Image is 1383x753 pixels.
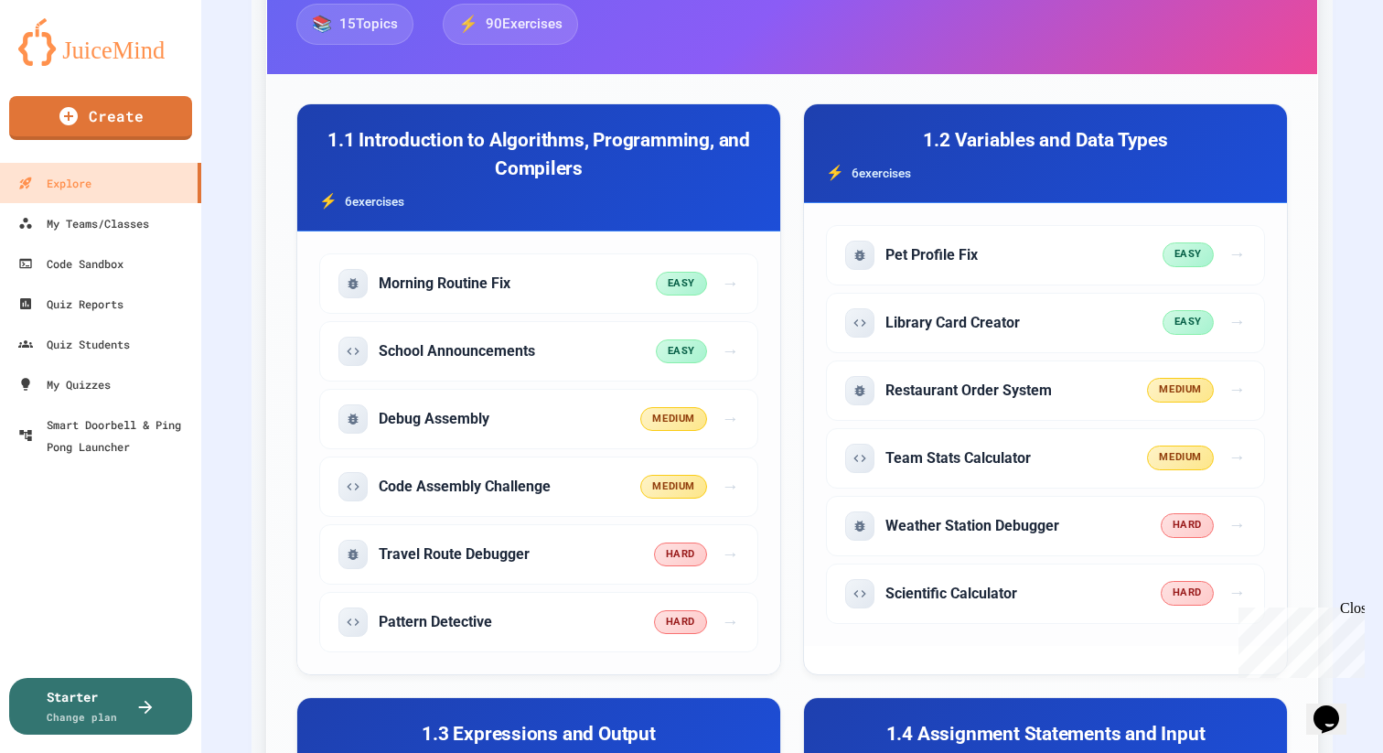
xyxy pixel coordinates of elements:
h3: 1.4 Assignment Statements and Input [826,720,1265,748]
h5: Pet Profile Fix [885,245,978,265]
h5: School Announcements [379,341,535,361]
h3: 1.2 Variables and Data Types [826,126,1265,155]
div: Smart Doorbell & Ping Pong Launcher [18,414,194,457]
span: medium [1147,446,1213,470]
span: → [722,542,739,568]
div: My Quizzes [18,373,111,395]
div: Start exercise: Restaurant Order System (medium difficulty, fix problem) [826,360,1265,421]
span: → [1228,580,1246,607]
h5: Morning Routine Fix [379,274,510,294]
div: Start exercise: Weather Station Debugger (hard difficulty, fix problem) [826,496,1265,556]
span: hard [1161,581,1214,606]
div: My Teams/Classes [18,212,149,234]
div: Start exercise: Debug Assembly (medium difficulty, fix problem) [319,389,758,449]
span: medium [1147,378,1213,403]
h3: 1.1 Introduction to Algorithms, Programming, and Compilers [319,126,758,183]
img: logo-orange.svg [18,18,183,66]
div: Start exercise: Travel Route Debugger (hard difficulty, fix problem) [319,524,758,585]
span: hard [654,610,707,635]
span: → [1228,309,1246,336]
span: → [1228,242,1246,268]
span: Change plan [47,710,117,724]
span: → [722,406,739,433]
div: Chat with us now!Close [7,7,126,116]
span: hard [654,543,707,567]
span: 📚 [312,12,332,36]
div: Start exercise: Team Stats Calculator (medium difficulty, complete problem) [826,428,1265,489]
span: → [722,609,739,636]
iframe: chat widget [1306,680,1365,735]
span: → [1228,445,1246,471]
span: → [722,271,739,297]
h5: Code Assembly Challenge [379,477,551,497]
span: → [722,339,739,365]
h5: Scientific Calculator [885,584,1017,604]
h5: Team Stats Calculator [885,448,1031,468]
h3: 1.3 Expressions and Output [319,720,758,748]
div: Start exercise: School Announcements (easy difficulty, complete problem) [319,321,758,382]
div: Explore [18,172,91,194]
span: → [1228,512,1246,539]
div: 6 exercise s [319,190,758,212]
h5: Debug Assembly [379,409,489,429]
div: Quiz Students [18,333,130,355]
div: Quiz Reports [18,293,123,315]
span: easy [656,272,707,296]
iframe: chat widget [1231,600,1365,678]
span: → [722,474,739,500]
span: ⚡ [458,12,478,36]
div: Code Sandbox [18,253,123,274]
div: Start exercise: Library Card Creator (easy difficulty, complete problem) [826,293,1265,353]
span: hard [1161,513,1214,538]
span: easy [656,339,707,364]
span: easy [1163,310,1214,335]
span: 90 Exercises [486,14,563,35]
div: Starter [47,687,117,726]
h5: Pattern Detective [379,612,492,632]
div: Start exercise: Pet Profile Fix (easy difficulty, fix problem) [826,225,1265,285]
div: Start exercise: Morning Routine Fix (easy difficulty, fix problem) [319,253,758,314]
span: medium [640,407,706,432]
h5: Library Card Creator [885,313,1020,333]
span: → [1228,377,1246,403]
h5: Restaurant Order System [885,381,1052,401]
div: Start exercise: Code Assembly Challenge (medium difficulty, complete problem) [319,457,758,517]
div: Start exercise: Pattern Detective (hard difficulty, complete problem) [319,592,758,652]
span: medium [640,475,706,500]
div: 6 exercise s [826,162,1265,184]
span: easy [1163,242,1214,267]
a: Create [9,96,192,140]
button: StarterChange plan [9,678,192,735]
div: Start exercise: Scientific Calculator (hard difficulty, complete problem) [826,564,1265,624]
h5: Weather Station Debugger [885,516,1059,536]
span: 15 Topics [339,14,398,35]
h5: Travel Route Debugger [379,544,530,565]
